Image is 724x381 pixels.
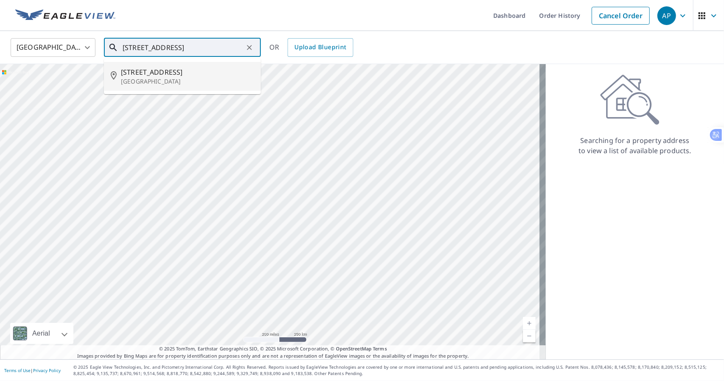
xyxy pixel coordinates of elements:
[123,36,243,59] input: Search by address or latitude-longitude
[243,42,255,53] button: Clear
[10,323,73,344] div: Aerial
[15,9,115,22] img: EV Logo
[4,368,61,373] p: |
[121,77,254,86] p: [GEOGRAPHIC_DATA]
[73,364,720,377] p: © 2025 Eagle View Technologies, Inc. and Pictometry International Corp. All Rights Reserved. Repo...
[578,135,692,156] p: Searching for a property address to view a list of available products.
[523,330,536,342] a: Current Level 5, Zoom Out
[288,38,353,57] a: Upload Blueprint
[30,323,53,344] div: Aerial
[121,67,254,77] span: [STREET_ADDRESS]
[11,36,95,59] div: [GEOGRAPHIC_DATA]
[336,345,372,352] a: OpenStreetMap
[33,367,61,373] a: Privacy Policy
[159,345,387,353] span: © 2025 TomTom, Earthstar Geographics SIO, © 2025 Microsoft Corporation, ©
[4,367,31,373] a: Terms of Use
[592,7,650,25] a: Cancel Order
[373,345,387,352] a: Terms
[294,42,346,53] span: Upload Blueprint
[657,6,676,25] div: AP
[269,38,353,57] div: OR
[523,317,536,330] a: Current Level 5, Zoom In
